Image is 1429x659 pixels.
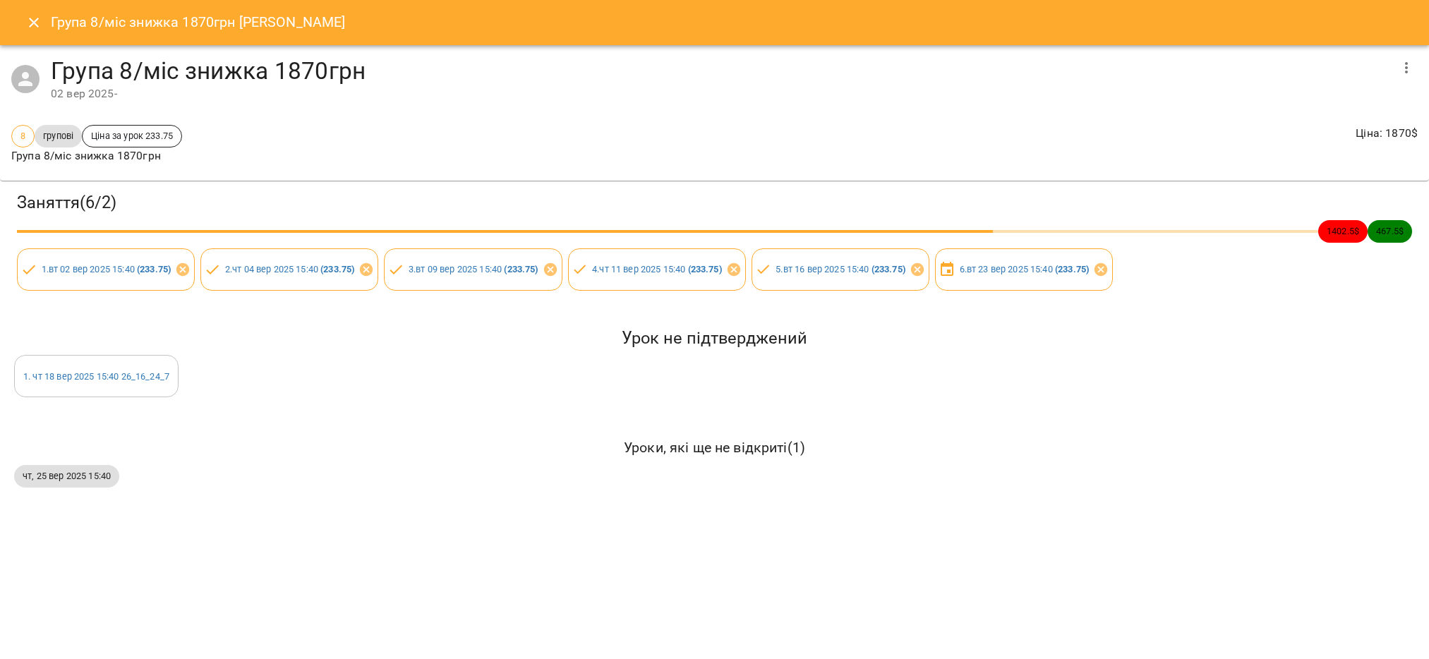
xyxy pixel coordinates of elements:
[14,437,1415,459] h6: Уроки, які ще не відкриті ( 1 )
[14,469,119,483] span: чт, 25 вер 2025 15:40
[776,264,905,274] a: 5.вт 16 вер 2025 15:40 (233.75)
[12,129,34,143] span: 8
[17,192,1412,214] h3: Заняття ( 6 / 2 )
[225,264,355,274] a: 2.чт 04 вер 2025 15:40 (233.75)
[1055,264,1089,274] b: ( 233.75 )
[14,327,1415,349] h5: Урок не підтверджений
[200,248,378,291] div: 2.чт 04 вер 2025 15:40 (233.75)
[935,248,1113,291] div: 6.вт 23 вер 2025 15:40 (233.75)
[1318,224,1368,238] span: 1402.5 $
[409,264,538,274] a: 3.вт 09 вер 2025 15:40 (233.75)
[51,11,346,33] h6: Група 8/міс знижка 1870грн [PERSON_NAME]
[960,264,1090,274] a: 6.вт 23 вер 2025 15:40 (233.75)
[51,85,1389,102] div: 02 вер 2025 -
[752,248,929,291] div: 5.вт 16 вер 2025 15:40 (233.75)
[42,264,171,274] a: 1.вт 02 вер 2025 15:40 (233.75)
[17,6,51,40] button: Close
[17,248,195,291] div: 1.вт 02 вер 2025 15:40 (233.75)
[51,56,1389,85] h4: Група 8/міс знижка 1870грн
[872,264,905,274] b: ( 233.75 )
[688,264,722,274] b: ( 233.75 )
[23,371,169,382] a: 1. чт 18 вер 2025 15:40 26_16_24_7
[1356,125,1418,142] p: Ціна : 1870 $
[35,129,82,143] span: групові
[11,147,182,164] p: Група 8/міс знижка 1870грн
[320,264,354,274] b: ( 233.75 )
[504,264,538,274] b: ( 233.75 )
[83,129,181,143] span: Ціна за урок 233.75
[592,264,722,274] a: 4.чт 11 вер 2025 15:40 (233.75)
[137,264,171,274] b: ( 233.75 )
[1368,224,1412,238] span: 467.5 $
[568,248,746,291] div: 4.чт 11 вер 2025 15:40 (233.75)
[384,248,562,291] div: 3.вт 09 вер 2025 15:40 (233.75)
